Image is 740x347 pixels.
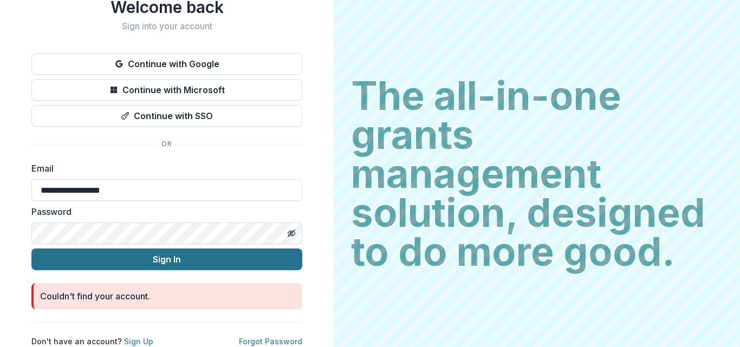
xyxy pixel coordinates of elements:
[31,248,302,270] button: Sign In
[31,105,302,127] button: Continue with SSO
[40,290,150,303] div: Couldn't find your account.
[283,225,300,242] button: Toggle password visibility
[239,337,302,346] a: Forgot Password
[31,53,302,75] button: Continue with Google
[124,337,153,346] a: Sign Up
[31,162,296,175] label: Email
[31,21,302,31] h2: Sign into your account
[31,79,302,101] button: Continue with Microsoft
[31,205,296,218] label: Password
[31,336,153,347] p: Don't have an account?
